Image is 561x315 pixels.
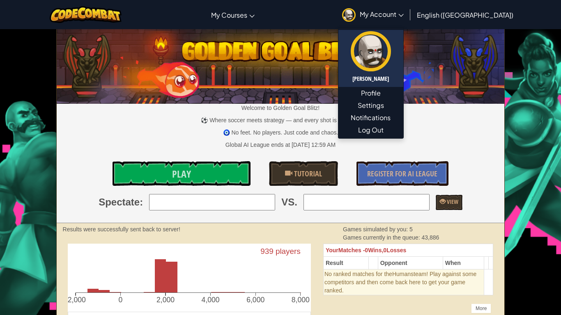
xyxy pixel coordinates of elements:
span: Wins, [368,247,383,253]
th: When [443,257,484,269]
a: Log Out [338,124,403,136]
text: 2,000 [156,296,175,304]
a: Settings [338,99,403,112]
span: English ([GEOGRAPHIC_DATA]) [417,11,513,19]
span: View [446,198,458,205]
a: [PERSON_NAME] [338,30,403,87]
span: : [140,195,143,209]
text: 0 [118,296,122,304]
div: Global AI League ends at [DATE] 12:59 AM [225,141,336,149]
strong: Results were successfully sent back to server! [63,226,180,233]
th: Result [323,257,368,269]
span: Games simulated by you: [343,226,409,233]
a: Register for AI League [356,161,448,186]
td: Humans [323,269,484,295]
h5: [PERSON_NAME] [347,75,395,82]
text: 8,000 [292,296,310,304]
span: 43,886 [422,234,439,241]
span: Losses [386,247,406,253]
a: Profile [338,87,403,99]
span: Notifications [351,113,391,123]
a: Tutorial [269,161,338,186]
span: No ranked matches for the [324,271,392,277]
span: Tutorial [292,169,322,179]
th: 0 0 [323,244,493,257]
span: Register for AI League [367,169,437,179]
span: My Courses [211,11,247,19]
img: avatar [351,31,391,71]
img: Golden Goal [57,26,505,104]
a: My Account [338,2,408,27]
span: Matches - [338,247,365,253]
a: English ([GEOGRAPHIC_DATA]) [413,4,517,26]
p: 🧿 No feet. No players. Just code and chaos. [57,128,505,137]
span: Play [172,167,191,180]
span: My Account [360,10,404,18]
img: CodeCombat logo [50,6,122,23]
a: My Courses [207,4,259,26]
span: Spectate [99,195,140,209]
span: Your [326,247,338,253]
div: More [471,304,491,313]
p: Welcome to Golden Goal Blitz! [57,104,505,112]
a: Notifications [338,112,403,124]
span: Games currently in the queue: [343,234,421,241]
span: VS. [281,195,297,209]
text: 939 players [260,247,301,256]
th: Opponent [378,257,443,269]
p: ⚽ Where soccer meets strategy — and every shot is scripted. [57,116,505,124]
text: 6,000 [246,296,264,304]
text: -2,000 [65,296,86,304]
span: team! Play against some competitors and then come back here to get your game ranked. [324,271,476,294]
text: 4,000 [201,296,219,304]
img: avatar [342,8,356,22]
span: 5 [409,226,413,233]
